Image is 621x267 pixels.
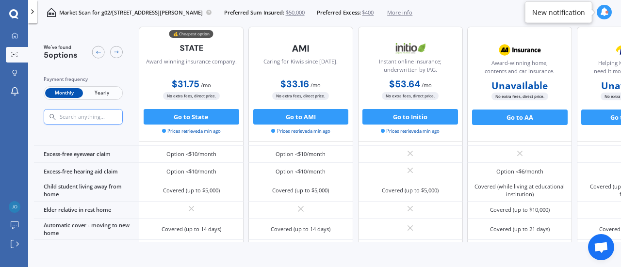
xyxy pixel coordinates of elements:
[362,109,458,125] button: Go to Initio
[166,39,217,57] img: State-text-1.webp
[172,78,199,90] b: $31.75
[310,81,321,89] span: / mo
[163,93,220,100] span: No extra fees, direct price.
[491,93,548,100] span: No extra fees, direct price.
[490,225,550,233] div: Covered (up to 21 days)
[532,7,585,17] div: New notification
[275,39,327,58] img: AMI-text-1.webp
[166,150,216,158] div: Option <$10/month
[472,110,568,125] button: Go to AA
[44,44,78,51] span: We've found
[382,93,439,100] span: No extra fees, direct price.
[271,225,330,233] div: Covered (up to 14 days)
[44,76,123,83] div: Payment frequency
[272,93,329,100] span: No extra fees, direct price.
[473,183,566,198] div: Covered (while living at educational institution)
[163,187,220,194] div: Covered (up to $5,000)
[382,187,439,194] div: Covered (up to $5,000)
[272,187,329,194] div: Covered (up to $5,000)
[162,225,221,233] div: Covered (up to 14 days)
[490,206,550,214] div: Covered (up to $10,000)
[491,82,548,90] b: Unavailable
[34,180,139,202] div: Child student living away from home
[317,9,361,16] span: Preferred Excess:
[146,58,237,77] div: Award winning insurance company.
[389,78,420,90] b: $53.64
[34,202,139,219] div: Elder relative in rest home
[83,88,121,98] span: Yearly
[385,39,436,58] img: Initio.webp
[286,9,305,16] span: $50,000
[588,234,614,260] div: Open chat
[169,31,213,38] div: 💰 Cheapest option
[362,9,374,16] span: $400
[276,168,326,175] div: Option <$10/month
[496,168,543,175] div: Option <$6/month
[474,59,565,79] div: Award-winning home, contents and car insurance.
[34,146,139,163] div: Excess-free eyewear claim
[59,113,138,120] input: Search anything...
[201,81,211,89] span: / mo
[271,128,330,135] span: Prices retrieved a min ago
[263,58,338,77] div: Caring for Kiwis since [DATE].
[276,150,326,158] div: Option <$10/month
[280,78,309,90] b: $33.16
[44,50,78,61] span: 5 options
[34,219,139,240] div: Automatic cover - moving to new home
[47,8,56,17] img: home-and-contents.b802091223b8502ef2dd.svg
[381,128,440,135] span: Prices retrieved a min ago
[34,240,139,261] div: Unoccupied home penalty
[364,58,456,77] div: Instant online insurance; underwritten by IAG.
[34,163,139,180] div: Excess-free hearing aid claim
[45,88,83,98] span: Monthly
[224,9,284,16] span: Preferred Sum Insured:
[166,168,216,175] div: Option <$10/month
[162,128,221,135] span: Prices retrieved a min ago
[9,201,20,213] img: f126d5d0871b9d5da7039d80d882e387
[494,40,545,60] img: AA.webp
[253,109,349,125] button: Go to AMI
[144,109,239,125] button: Go to State
[387,9,412,16] span: More info
[59,9,203,16] p: Market Scan for g02/[STREET_ADDRESS][PERSON_NAME]
[422,81,432,89] span: / mo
